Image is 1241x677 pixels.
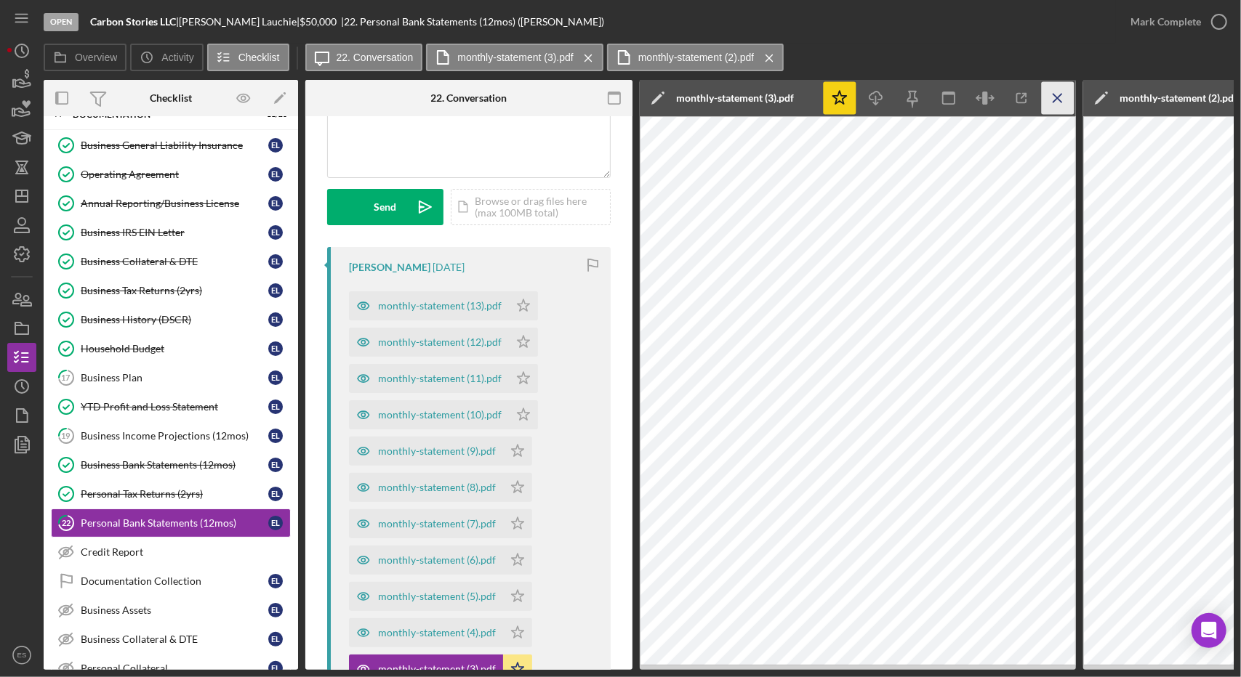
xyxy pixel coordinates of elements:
div: monthly-statement (8).pdf [378,482,496,493]
button: monthly-statement (9).pdf [349,437,532,466]
div: E L [268,400,283,414]
div: Business General Liability Insurance [81,139,268,151]
div: [PERSON_NAME] Lauchie | [179,16,300,28]
button: monthly-statement (7).pdf [349,509,532,538]
div: monthly-statement (3).pdf [378,663,496,675]
div: Mark Complete [1130,7,1201,36]
label: monthly-statement (2).pdf [638,52,755,63]
a: 19Business Income Projections (12mos)EL [51,421,291,450]
a: Household BudgetEL [51,334,291,363]
div: Open [44,13,79,31]
a: Business Collateral & DTEEL [51,247,291,276]
a: Personal Tax Returns (2yrs)EL [51,479,291,508]
div: monthly-statement (7).pdf [378,518,496,530]
text: ES [17,652,27,660]
button: monthly-statement (2).pdf [607,44,784,71]
div: monthly-statement (12).pdf [378,336,502,348]
tspan: 17 [62,373,71,382]
span: $50,000 [300,15,337,28]
a: Annual Reporting/Business LicenseEL [51,189,291,218]
div: E L [268,283,283,298]
div: Business History (DSCR) [81,314,268,325]
div: E L [268,458,283,472]
div: Household Budget [81,343,268,354]
button: Activity [130,44,203,71]
div: E L [268,341,283,356]
button: Checklist [207,44,289,71]
button: monthly-statement (11).pdf [349,364,538,393]
button: monthly-statement (8).pdf [349,473,532,502]
div: Business Income Projections (12mos) [81,430,268,442]
div: monthly-statement (6).pdf [378,554,496,566]
div: Open Intercom Messenger [1192,613,1226,648]
a: Business Bank Statements (12mos)EL [51,450,291,479]
button: 22. Conversation [305,44,423,71]
button: monthly-statement (5).pdf [349,582,532,611]
button: Mark Complete [1116,7,1234,36]
div: Business Collateral & DTE [81,256,268,267]
div: | [90,16,179,28]
a: Business Tax Returns (2yrs)EL [51,276,291,305]
div: E L [268,370,283,385]
label: Checklist [238,52,280,63]
div: YTD Profit and Loss Statement [81,401,268,413]
div: Operating Agreement [81,169,268,180]
div: 22. Conversation [431,92,507,104]
button: monthly-statement (13).pdf [349,291,538,320]
a: Business General Liability InsuranceEL [51,131,291,160]
a: Credit Report [51,538,291,567]
div: monthly-statement (3).pdf [676,92,794,104]
div: Annual Reporting/Business License [81,198,268,209]
div: monthly-statement (2).pdf [1120,92,1237,104]
div: Documentation Collection [81,575,268,587]
div: E L [268,516,283,530]
div: [PERSON_NAME] [349,262,430,273]
button: monthly-statement (12).pdf [349,328,538,357]
div: Business IRS EIN Letter [81,227,268,238]
tspan: 22 [62,518,71,527]
div: E L [268,632,283,646]
div: E L [268,661,283,676]
b: Carbon Stories LLC [90,15,176,28]
a: Business Collateral & DTEEL [51,625,291,654]
div: E L [268,138,283,153]
div: Checklist [150,92,192,104]
label: Activity [161,52,193,63]
div: Personal Bank Statements (12mos) [81,517,268,529]
div: Business Assets [81,604,268,616]
tspan: 19 [62,431,71,440]
a: Business AssetsEL [51,596,291,625]
a: Operating AgreementEL [51,160,291,189]
div: monthly-statement (13).pdf [378,300,502,312]
div: E L [268,487,283,501]
button: Overview [44,44,126,71]
div: Credit Report [81,546,290,558]
div: monthly-statement (11).pdf [378,373,502,384]
div: | 22. Personal Bank Statements (12mos) ([PERSON_NAME]) [341,16,604,28]
a: YTD Profit and Loss StatementEL [51,392,291,421]
div: Business Collateral & DTE [81,633,268,645]
a: Business History (DSCR)EL [51,305,291,334]
button: monthly-statement (6).pdf [349,546,532,575]
div: E L [268,225,283,240]
div: E L [268,429,283,443]
button: ES [7,641,36,670]
div: Personal Collateral [81,662,268,674]
button: monthly-statement (10).pdf [349,400,538,429]
a: Business IRS EIN LetterEL [51,218,291,247]
label: 22. Conversation [337,52,414,63]
label: monthly-statement (3).pdf [457,52,574,63]
a: 22Personal Bank Statements (12mos)EL [51,508,291,538]
div: E L [268,196,283,211]
div: E L [268,167,283,182]
div: Business Bank Statements (12mos) [81,459,268,471]
div: monthly-statement (4).pdf [378,627,496,639]
a: Documentation CollectionEL [51,567,291,596]
div: E L [268,312,283,327]
div: Business Tax Returns (2yrs) [81,285,268,296]
time: 2025-09-04 17:25 [433,262,465,273]
div: Personal Tax Returns (2yrs) [81,488,268,500]
div: monthly-statement (5).pdf [378,591,496,602]
div: E L [268,574,283,588]
div: monthly-statement (9).pdf [378,445,496,457]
